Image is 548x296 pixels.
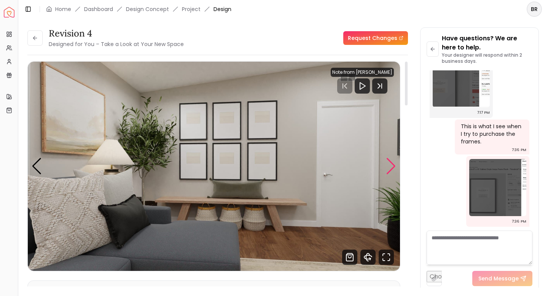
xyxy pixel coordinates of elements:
[28,62,400,271] img: Design Render 1
[442,34,532,52] p: Have questions? We are here to help.
[32,158,42,175] div: Previous slide
[49,40,184,48] small: Designed for You – Take a Look at Your New Space
[84,5,113,13] a: Dashboard
[379,250,394,265] svg: Fullscreen
[469,159,526,216] img: Chat Image
[126,5,169,13] li: Design Concept
[461,123,522,145] div: This is what I see when I try to purchase the frames.
[4,7,14,18] img: Spacejoy Logo
[182,5,201,13] a: Project
[4,7,14,18] a: Spacejoy
[28,62,400,271] div: Carousel
[55,5,71,13] a: Home
[386,158,396,175] div: Next slide
[342,250,357,265] svg: Shop Products from this design
[372,78,387,94] svg: Next Track
[49,27,184,40] h3: Revision 4
[527,2,542,17] button: BR
[512,218,526,225] div: 7:36 PM
[343,31,408,45] a: Request Changes
[213,5,231,13] span: Design
[28,62,400,271] div: 3 / 6
[46,5,231,13] nav: breadcrumb
[331,68,394,77] div: Note from [PERSON_NAME]
[433,50,490,107] img: Chat Image
[360,250,376,265] svg: 360 View
[358,81,367,91] svg: Play
[477,109,490,116] div: 7:17 PM
[442,52,532,64] p: Your designer will respond within 2 business days.
[527,2,541,16] span: BR
[512,146,526,154] div: 7:36 PM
